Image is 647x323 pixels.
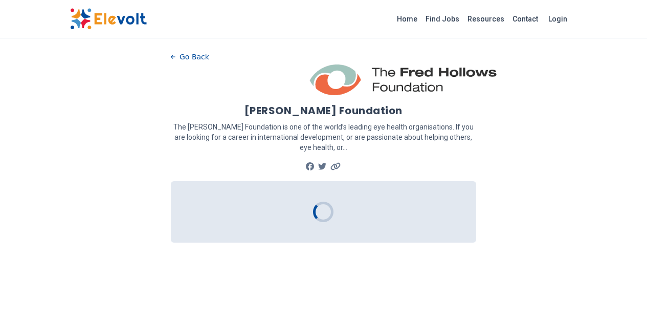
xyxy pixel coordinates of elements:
a: Contact [508,11,542,27]
div: Loading... [313,202,333,222]
a: Home [393,11,421,27]
img: Elevolt [70,8,147,30]
p: The [PERSON_NAME] Foundation is one of the world’s leading eye health organisations. If you are l... [171,122,476,153]
a: Resources [463,11,508,27]
a: Find Jobs [421,11,463,27]
h1: [PERSON_NAME] Foundation [244,103,403,118]
img: Fred Hollows Foundation [308,64,498,95]
a: Login [542,9,573,29]
button: Go Back [171,49,209,64]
